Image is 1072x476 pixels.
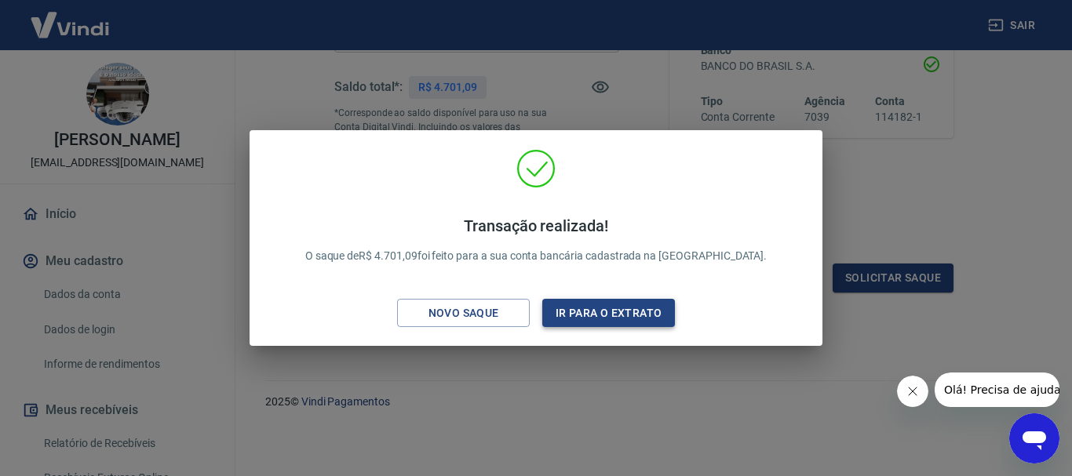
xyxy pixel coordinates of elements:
[305,216,768,235] h4: Transação realizada!
[305,216,768,264] p: O saque de R$ 4.701,09 foi feito para a sua conta bancária cadastrada na [GEOGRAPHIC_DATA].
[410,303,518,323] div: Novo saque
[897,376,928,407] iframe: Fechar mensagem
[1009,413,1059,463] iframe: Botão para abrir a janela de mensagens
[542,299,675,328] button: Ir para o extrato
[397,299,530,328] button: Novo saque
[935,372,1059,407] iframe: Mensagem da empresa
[9,11,132,24] span: Olá! Precisa de ajuda?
